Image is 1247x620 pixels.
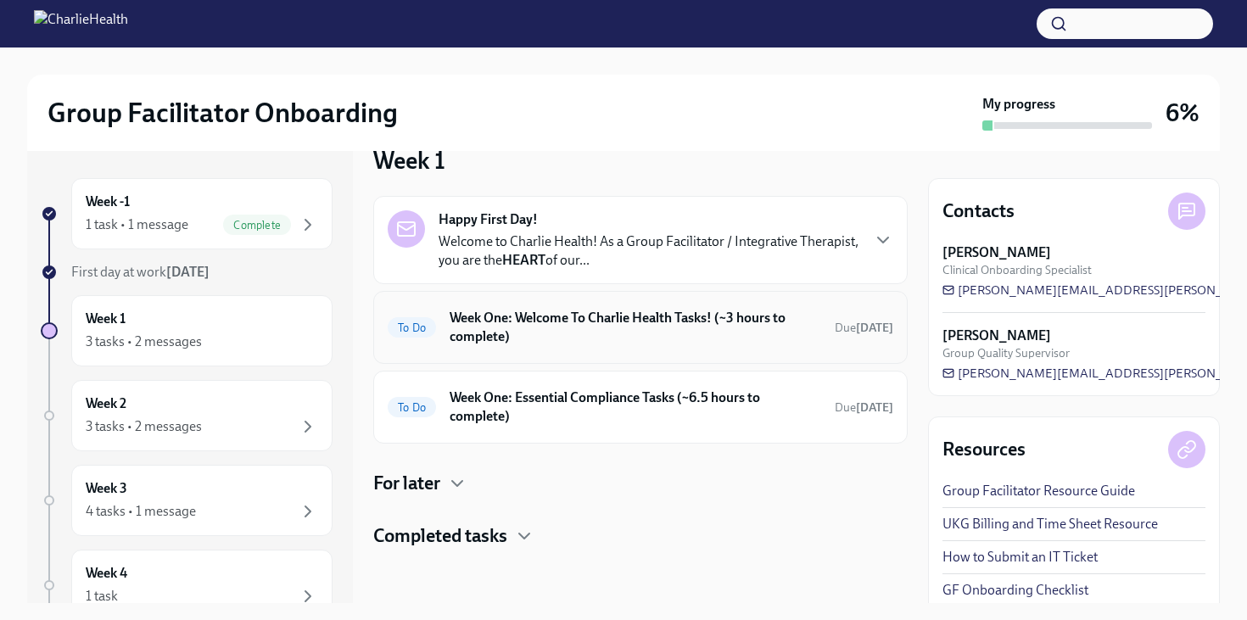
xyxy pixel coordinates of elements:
a: UKG Billing and Time Sheet Resource [942,515,1158,533]
span: To Do [388,401,436,414]
strong: HEART [502,252,545,268]
div: 3 tasks • 2 messages [86,332,202,351]
span: Clinical Onboarding Specialist [942,262,1092,278]
div: 3 tasks • 2 messages [86,417,202,436]
div: For later [373,471,908,496]
h3: Week 1 [373,145,445,176]
h6: Week 2 [86,394,126,413]
div: 1 task • 1 message [86,215,188,234]
img: CharlieHealth [34,10,128,37]
h6: Week One: Welcome To Charlie Health Tasks! (~3 hours to complete) [450,309,821,346]
span: Group Quality Supervisor [942,345,1070,361]
a: Week 34 tasks • 1 message [41,465,333,536]
span: Due [835,321,893,335]
a: First day at work[DATE] [41,263,333,282]
h3: 6% [1166,98,1199,128]
h4: Completed tasks [373,523,507,549]
span: First day at work [71,264,210,280]
h2: Group Facilitator Onboarding [48,96,398,130]
span: Complete [223,219,291,232]
strong: [DATE] [856,400,893,415]
strong: [PERSON_NAME] [942,243,1051,262]
h6: Week -1 [86,193,130,211]
a: To DoWeek One: Welcome To Charlie Health Tasks! (~3 hours to complete)Due[DATE] [388,305,893,349]
a: Week 13 tasks • 2 messages [41,295,333,366]
h6: Week 3 [86,479,127,498]
span: To Do [388,321,436,334]
span: Due [835,400,893,415]
a: Week -11 task • 1 messageComplete [41,178,333,249]
strong: [PERSON_NAME] [942,327,1051,345]
a: To DoWeek One: Essential Compliance Tasks (~6.5 hours to complete)Due[DATE] [388,385,893,429]
h4: For later [373,471,440,496]
strong: [DATE] [856,321,893,335]
div: 1 task [86,587,118,606]
h4: Resources [942,437,1026,462]
a: Week 23 tasks • 2 messages [41,380,333,451]
span: September 9th, 2025 09:00 [835,399,893,416]
strong: [DATE] [166,264,210,280]
a: GF Onboarding Checklist [942,581,1088,600]
a: How to Submit an IT Ticket [942,548,1098,567]
span: September 9th, 2025 09:00 [835,320,893,336]
p: Welcome to Charlie Health! As a Group Facilitator / Integrative Therapist, you are the of our... [439,232,859,270]
div: 4 tasks • 1 message [86,502,196,521]
h6: Week 4 [86,564,127,583]
strong: Happy First Day! [439,210,538,229]
h4: Contacts [942,198,1015,224]
h6: Week 1 [86,310,126,328]
h6: Week One: Essential Compliance Tasks (~6.5 hours to complete) [450,388,821,426]
strong: My progress [982,95,1055,114]
div: Completed tasks [373,523,908,549]
a: Group Facilitator Resource Guide [942,482,1135,500]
